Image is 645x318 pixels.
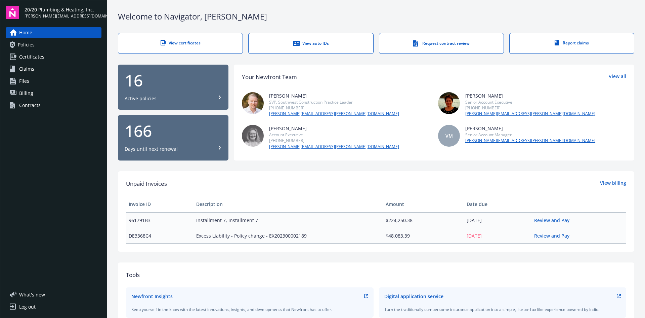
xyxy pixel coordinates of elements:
[19,27,32,38] span: Home
[19,76,29,86] span: Files
[6,64,101,74] a: Claims
[269,99,399,105] div: SVP, Southwest Construction Practice Leader
[125,72,222,89] div: 16
[509,33,634,54] a: Report claims
[6,291,56,298] button: What's new
[6,88,101,99] a: Billing
[6,76,101,86] a: Files
[438,92,460,114] img: photo
[465,99,595,105] div: Senior Account Executive
[125,123,222,139] div: 166
[19,302,36,312] div: Log out
[269,111,399,117] a: [PERSON_NAME][EMAIL_ADDRESS][PERSON_NAME][DOMAIN_NAME]
[242,73,297,81] div: Your Newfront Team
[464,228,531,243] td: [DATE]
[18,39,35,50] span: Policies
[269,138,399,143] div: [PHONE_NUMBER]
[465,92,595,99] div: [PERSON_NAME]
[465,125,595,132] div: [PERSON_NAME]
[25,13,101,19] span: [PERSON_NAME][EMAIL_ADDRESS][DOMAIN_NAME]
[19,64,34,74] span: Claims
[25,6,101,19] button: 20/20 Plumbing & Heating, Inc.[PERSON_NAME][EMAIL_ADDRESS][DOMAIN_NAME]
[6,100,101,111] a: Contracts
[383,196,464,212] th: Amount
[118,115,228,161] button: 166Days until next renewal
[393,40,490,47] div: Request contract review
[465,132,595,138] div: Senior Account Manager
[19,88,33,99] span: Billing
[118,33,243,54] a: View certificates
[248,33,373,54] a: View auto IDs
[269,105,399,111] div: [PHONE_NUMBER]
[126,271,626,279] div: Tools
[6,6,19,19] img: navigator-logo.svg
[196,217,380,224] span: Installment 7, Installment 7
[6,51,101,62] a: Certificates
[383,212,464,228] td: $224,250.38
[269,144,399,150] a: [PERSON_NAME][EMAIL_ADDRESS][PERSON_NAME][DOMAIN_NAME]
[125,95,157,102] div: Active policies
[193,196,383,212] th: Description
[269,92,399,99] div: [PERSON_NAME]
[383,228,464,243] td: $48,083.39
[132,40,229,46] div: View certificates
[445,132,453,139] span: VM
[126,179,167,188] span: Unpaid Invoices
[384,307,621,312] div: Turn the traditionally cumbersome insurance application into a simple, Turbo-Tax like experience ...
[242,125,264,147] img: photo
[19,291,45,298] span: What ' s new
[465,105,595,111] div: [PHONE_NUMBER]
[384,293,443,300] div: Digital application service
[465,138,595,144] a: [PERSON_NAME][EMAIL_ADDRESS][PERSON_NAME][DOMAIN_NAME]
[19,100,41,111] div: Contracts
[6,27,101,38] a: Home
[126,212,193,228] td: 961791B3
[19,51,44,62] span: Certificates
[25,6,101,13] span: 20/20 Plumbing & Heating, Inc.
[131,307,368,312] div: Keep yourself in the know with the latest innovations, insights, and developments that Newfront h...
[126,228,193,243] td: DE3368C4
[379,33,504,54] a: Request contract review
[534,233,575,239] a: Review and Pay
[242,92,264,114] img: photo
[269,132,399,138] div: Account Executive
[465,111,595,117] a: [PERSON_NAME][EMAIL_ADDRESS][PERSON_NAME][DOMAIN_NAME]
[118,11,634,22] div: Welcome to Navigator , [PERSON_NAME]
[600,179,626,188] a: View billing
[523,40,620,46] div: Report claims
[126,196,193,212] th: Invoice ID
[262,40,359,47] div: View auto IDs
[464,196,531,212] th: Date due
[534,217,575,223] a: Review and Pay
[131,293,173,300] div: Newfront Insights
[464,212,531,228] td: [DATE]
[125,146,178,152] div: Days until next renewal
[118,65,228,110] button: 16Active policies
[196,232,380,239] span: Excess Liability - Policy change - EX202300002189
[269,125,399,132] div: [PERSON_NAME]
[6,39,101,50] a: Policies
[609,73,626,81] a: View all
